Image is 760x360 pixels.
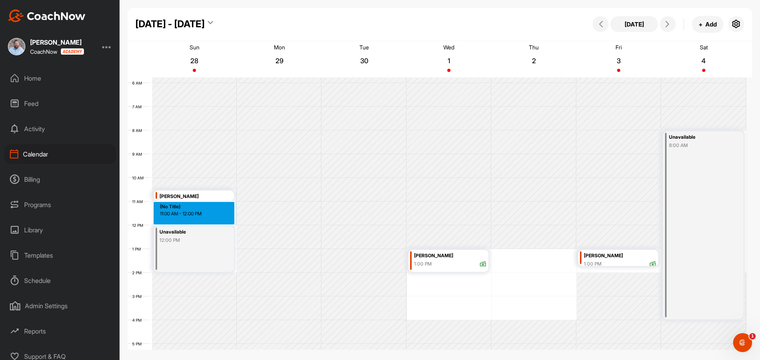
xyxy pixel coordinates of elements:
div: 2 PM [127,270,150,275]
div: 1 PM [127,247,149,251]
div: [DATE] - [DATE] [135,17,205,31]
p: 28 [187,57,201,65]
div: Home [4,68,116,88]
div: Feed [4,94,116,113]
a: October 4, 2025 [661,41,746,77]
div: CoachNow [30,48,84,55]
div: 8 AM [127,128,150,133]
div: Unavailable [160,228,220,237]
div: Calendar [4,144,116,164]
p: 2 [527,57,541,65]
p: Sat [700,44,708,51]
div: 11:00 AM - 12:00 PM [160,210,234,217]
div: 5 PM [127,341,150,346]
iframe: Intercom live chat [733,333,752,352]
span: + [699,20,703,28]
button: [DATE] [610,16,658,32]
img: square_9139701969fadd2ebaabf7ae03814e4e.jpg [8,38,25,55]
div: 10 AM [127,175,152,180]
p: 4 [697,57,711,65]
div: (No Title) [160,203,234,210]
div: 4 PM [127,318,150,322]
div: Reports [4,321,116,341]
a: October 3, 2025 [576,41,661,77]
button: +Add [692,16,724,33]
a: October 2, 2025 [492,41,576,77]
a: September 28, 2025 [152,41,237,77]
p: 30 [357,57,371,65]
div: [PERSON_NAME] [414,251,486,260]
div: Admin Settings [4,296,116,316]
p: Sun [190,44,199,51]
div: 12 PM [127,223,151,228]
p: 3 [612,57,626,65]
p: Tue [359,44,369,51]
p: Wed [443,44,454,51]
div: 7 AM [127,104,150,109]
a: September 29, 2025 [237,41,321,77]
div: Activity [4,119,116,139]
div: Billing [4,170,116,189]
div: Schedule [4,271,116,290]
img: CoachNow acadmey [61,48,84,55]
div: 1:00 PM [414,260,432,268]
div: Unavailable [669,133,730,142]
span: 1 [749,333,756,339]
div: 9 AM [127,152,150,156]
div: 1:00 PM [584,260,602,268]
p: 1 [442,57,456,65]
div: 3 PM [127,294,150,299]
div: 11 AM [127,199,151,204]
div: Library [4,220,116,240]
div: 8:00 AM [669,142,730,149]
div: [PERSON_NAME] [584,251,656,260]
div: 12:00 PM [160,237,220,244]
a: October 1, 2025 [407,41,491,77]
p: Thu [529,44,539,51]
div: 6 AM [127,81,150,85]
div: [PERSON_NAME] [30,39,84,45]
div: [PERSON_NAME] [160,192,232,201]
div: Templates [4,245,116,265]
img: CoachNow [8,9,85,22]
p: Fri [616,44,622,51]
p: 29 [272,57,287,65]
p: Mon [274,44,285,51]
div: Programs [4,195,116,215]
a: September 30, 2025 [322,41,407,77]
